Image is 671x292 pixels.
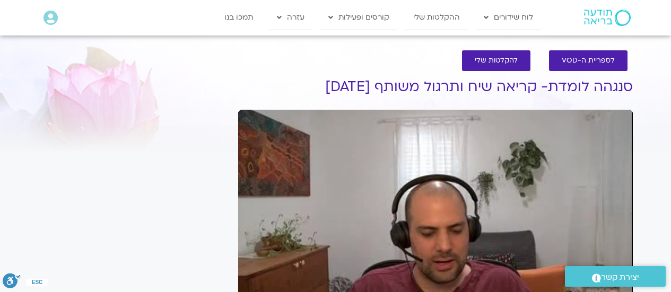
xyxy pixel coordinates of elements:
[320,5,397,30] a: קורסים ופעילות
[476,5,541,30] a: לוח שידורים
[601,270,639,285] span: יצירת קשר
[405,5,468,30] a: ההקלטות שלי
[562,57,615,65] span: לספריית ה-VOD
[549,50,628,71] a: לספריית ה-VOD
[238,79,633,95] h1: סנגהה לומדת- קריאה שיח ותרגול משותף [DATE]
[565,266,666,287] a: יצירת קשר
[216,5,261,30] a: תמכו בנו
[584,10,631,25] img: תודעה בריאה
[475,57,518,65] span: להקלטות שלי
[269,5,312,30] a: עזרה
[462,50,530,71] a: להקלטות שלי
